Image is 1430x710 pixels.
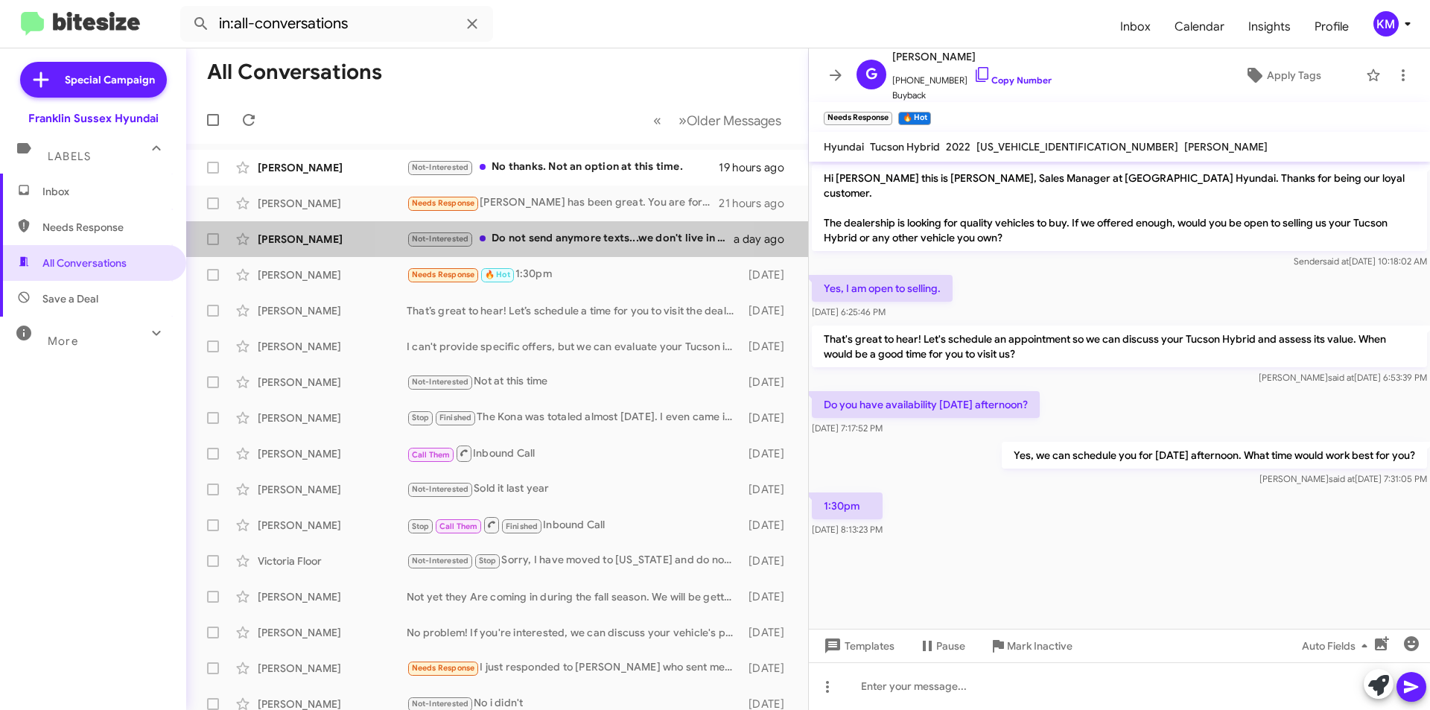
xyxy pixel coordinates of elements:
[42,291,98,306] span: Save a Deal
[741,375,796,390] div: [DATE]
[407,516,741,534] div: Inbound Call
[258,339,407,354] div: [PERSON_NAME]
[258,518,407,533] div: [PERSON_NAME]
[719,196,796,211] div: 21 hours ago
[812,306,886,317] span: [DATE] 6:25:46 PM
[976,140,1178,153] span: [US_VEHICLE_IDENTIFICATION_NUMBER]
[1373,11,1399,37] div: KM
[809,633,906,659] button: Templates
[1294,256,1427,267] span: Sender [DATE] 10:18:02 AM
[485,270,510,279] span: 🔥 Hot
[687,112,781,129] span: Older Messages
[741,661,796,676] div: [DATE]
[412,450,451,460] span: Call Them
[977,633,1084,659] button: Mark Inactive
[936,633,965,659] span: Pause
[258,411,407,425] div: [PERSON_NAME]
[412,556,469,565] span: Not-Interested
[439,413,472,422] span: Finished
[412,484,469,494] span: Not-Interested
[258,554,407,568] div: Victoria Floor
[412,162,469,172] span: Not-Interested
[407,303,741,318] div: That’s great to hear! Let’s schedule a time for you to visit the dealership and we can discuss yo...
[207,60,382,84] h1: All Conversations
[407,194,719,212] div: [PERSON_NAME] has been great. You are fortunate to have her.
[258,661,407,676] div: [PERSON_NAME]
[407,659,741,676] div: I just responded to [PERSON_NAME] who sent me an email.
[48,150,91,163] span: Labels
[644,105,670,136] button: Previous
[812,422,883,434] span: [DATE] 7:17:52 PM
[1267,62,1321,89] span: Apply Tags
[412,699,469,709] span: Not-Interested
[812,275,953,302] p: Yes, I am open to selling.
[407,339,741,354] div: I can't provide specific offers, but we can evaluate your Tucson in person. Would you like to sch...
[741,482,796,497] div: [DATE]
[42,220,169,235] span: Needs Response
[734,232,796,247] div: a day ago
[973,75,1052,86] a: Copy Number
[65,72,155,87] span: Special Campaign
[741,339,796,354] div: [DATE]
[898,112,930,125] small: 🔥 Hot
[812,391,1040,418] p: Do you have availability [DATE] afternoon?
[741,554,796,568] div: [DATE]
[42,256,127,270] span: All Conversations
[1328,372,1354,383] span: said at
[479,556,497,565] span: Stop
[407,409,741,426] div: The Kona was totaled almost [DATE]. I even came in and filed out a ton of paperwork and the finan...
[1236,5,1303,48] a: Insights
[1302,633,1373,659] span: Auto Fields
[1259,372,1427,383] span: [PERSON_NAME] [DATE] 6:53:39 PM
[407,444,741,463] div: Inbound Call
[258,267,407,282] div: [PERSON_NAME]
[48,335,78,348] span: More
[812,326,1427,367] p: That's great to hear! Let's schedule an appointment so we can discuss your Tucson Hybrid and asse...
[812,524,883,535] span: [DATE] 8:13:23 PM
[180,6,493,42] input: Search
[741,446,796,461] div: [DATE]
[741,518,796,533] div: [DATE]
[407,159,719,176] div: No thanks. Not an option at this time.
[412,377,469,387] span: Not-Interested
[741,625,796,640] div: [DATE]
[407,373,741,390] div: Not at this time
[1206,62,1358,89] button: Apply Tags
[407,589,741,604] div: Not yet they Are coming in during the fall season. We will be getting 1 calligraphy 1 sel premium...
[258,196,407,211] div: [PERSON_NAME]
[741,411,796,425] div: [DATE]
[412,413,430,422] span: Stop
[946,140,970,153] span: 2022
[1290,633,1385,659] button: Auto Fields
[258,446,407,461] div: [PERSON_NAME]
[821,633,894,659] span: Templates
[1163,5,1236,48] a: Calendar
[20,62,167,98] a: Special Campaign
[1361,11,1414,37] button: KM
[865,63,877,86] span: G
[812,165,1427,251] p: Hi [PERSON_NAME] this is [PERSON_NAME], Sales Manager at [GEOGRAPHIC_DATA] Hyundai. Thanks for be...
[412,663,475,673] span: Needs Response
[892,88,1052,103] span: Buyback
[439,522,478,531] span: Call Them
[412,234,469,244] span: Not-Interested
[258,482,407,497] div: [PERSON_NAME]
[412,522,430,531] span: Stop
[412,270,475,279] span: Needs Response
[741,589,796,604] div: [DATE]
[812,492,883,519] p: 1:30pm
[679,111,687,130] span: »
[258,625,407,640] div: [PERSON_NAME]
[824,140,864,153] span: Hyundai
[407,625,741,640] div: No problem! If you're interested, we can discuss your vehicle's purchase option over the phone or...
[1007,633,1072,659] span: Mark Inactive
[1002,442,1427,469] p: Yes, we can schedule you for [DATE] afternoon. What time would work best for you?
[506,522,538,531] span: Finished
[645,105,790,136] nav: Page navigation example
[1303,5,1361,48] a: Profile
[741,267,796,282] div: [DATE]
[1323,256,1349,267] span: said at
